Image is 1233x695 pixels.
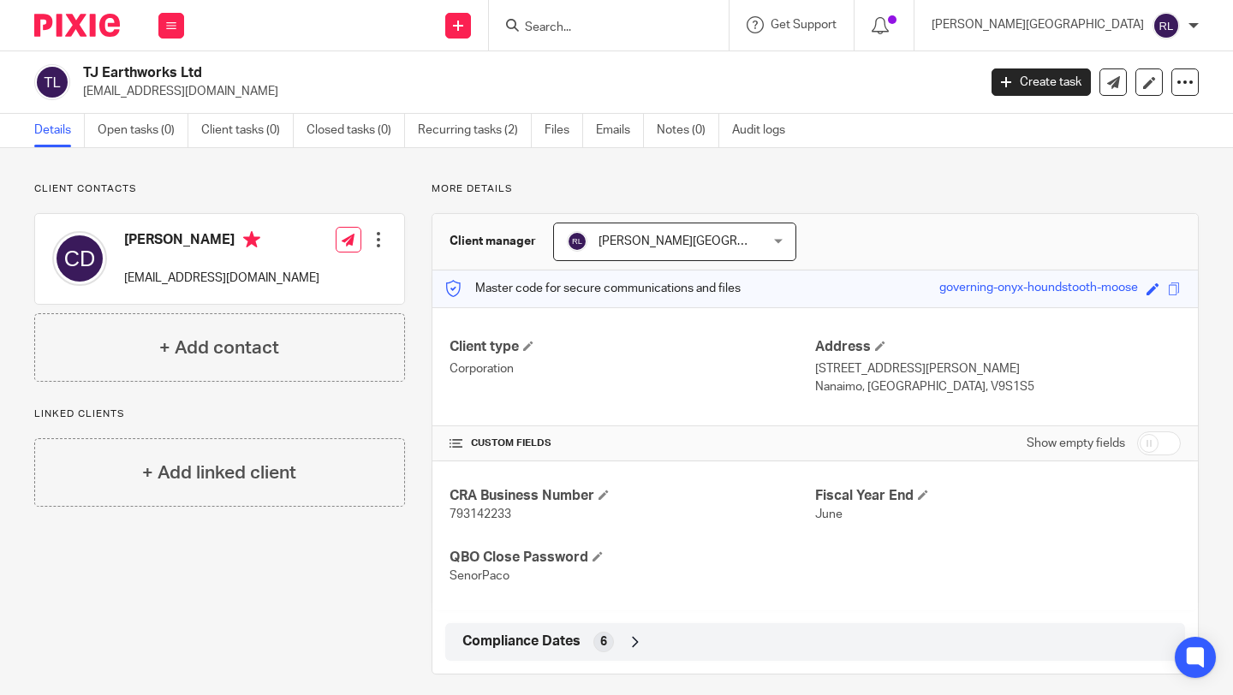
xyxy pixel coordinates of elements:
p: Client contacts [34,182,405,196]
img: svg%3E [1153,12,1180,39]
span: 793142233 [450,508,511,520]
a: Closed tasks (0) [307,114,405,147]
h4: Address [815,338,1181,356]
label: Show empty fields [1027,435,1125,452]
i: Primary [243,231,260,248]
span: [PERSON_NAME][GEOGRAPHIC_DATA] [599,235,811,247]
div: governing-onyx-houndstooth-moose [939,279,1138,299]
p: Nanaimo, [GEOGRAPHIC_DATA], V9S1S5 [815,378,1181,395]
span: Get Support [771,19,837,31]
h3: Client manager [450,233,536,250]
span: 6 [600,633,607,650]
a: Details [34,114,85,147]
a: Create task [992,68,1091,96]
input: Search [523,21,677,36]
img: Pixie [34,14,120,37]
a: Emails [596,114,644,147]
a: Notes (0) [657,114,719,147]
a: Audit logs [732,114,798,147]
h4: + Add contact [159,335,279,361]
span: June [815,508,843,520]
h2: TJ Earthworks Ltd [83,64,789,82]
h4: Fiscal Year End [815,487,1181,505]
h4: CUSTOM FIELDS [450,437,815,450]
p: [PERSON_NAME][GEOGRAPHIC_DATA] [932,16,1144,33]
img: svg%3E [567,231,587,252]
span: SenorPaco [450,570,509,582]
a: Recurring tasks (2) [418,114,532,147]
img: svg%3E [52,231,107,286]
p: [EMAIL_ADDRESS][DOMAIN_NAME] [124,270,319,287]
span: Compliance Dates [462,633,581,650]
p: [EMAIL_ADDRESS][DOMAIN_NAME] [83,83,966,100]
p: Master code for secure communications and files [445,280,741,297]
h4: + Add linked client [142,460,296,486]
h4: Client type [450,338,815,356]
p: Corporation [450,360,815,377]
a: Open tasks (0) [98,114,188,147]
img: svg%3E [34,64,70,100]
p: [STREET_ADDRESS][PERSON_NAME] [815,360,1181,377]
p: Linked clients [34,407,405,421]
h4: QBO Close Password [450,549,815,567]
h4: CRA Business Number [450,487,815,505]
a: Client tasks (0) [201,114,294,147]
p: More details [432,182,1199,196]
a: Files [545,114,583,147]
h4: [PERSON_NAME] [124,231,319,252]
